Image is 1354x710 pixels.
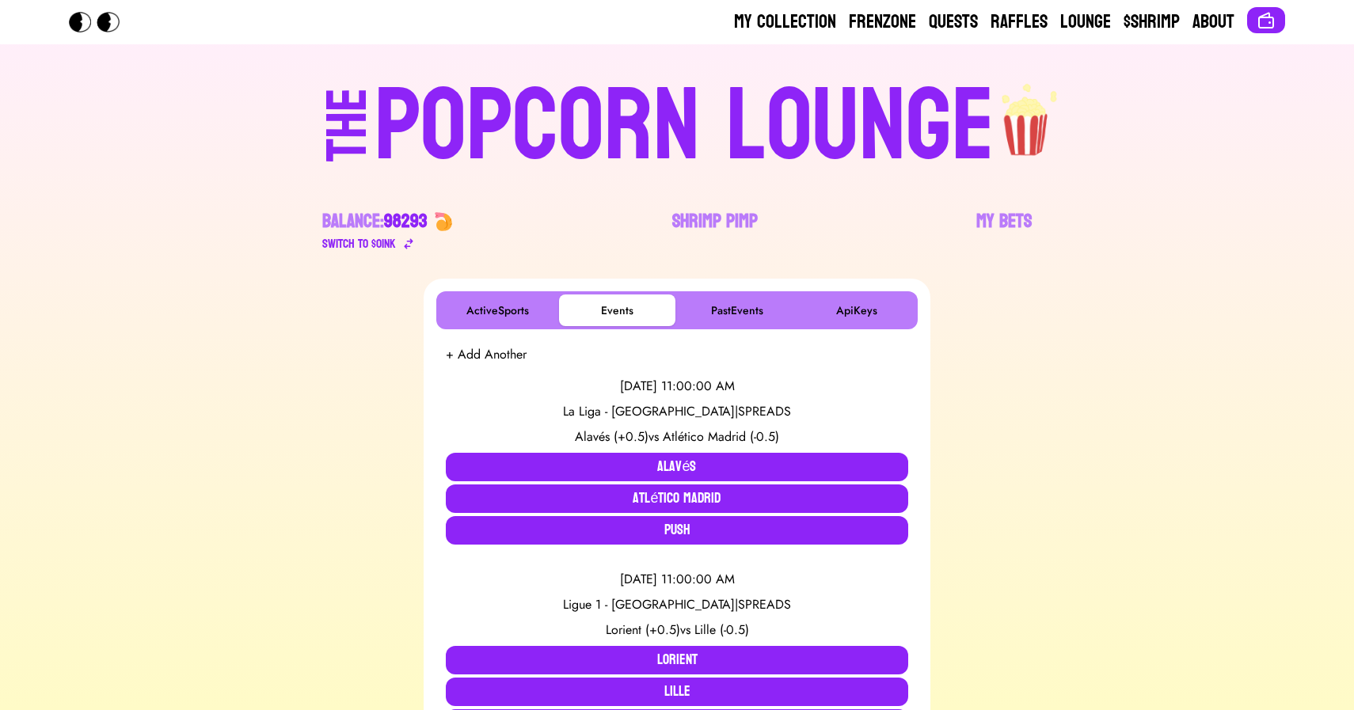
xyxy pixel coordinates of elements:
[322,234,396,253] div: Switch to $ OINK
[849,9,916,35] a: Frenzone
[446,345,527,364] button: + Add Another
[1257,11,1276,30] img: Connect wallet
[322,209,428,234] div: Balance:
[446,570,908,589] div: [DATE] 11:00:00 AM
[69,12,132,32] img: Popcorn
[663,427,779,446] span: Atlético Madrid (-0.5)
[446,484,908,513] button: Atlético Madrid
[446,427,908,446] div: vs
[694,621,749,639] span: Lille (-0.5)
[1060,9,1111,35] a: Lounge
[734,9,836,35] a: My Collection
[672,209,758,253] a: Shrimp Pimp
[384,204,428,238] span: 98293
[375,76,995,177] div: POPCORN LOUNGE
[606,621,680,639] span: Lorient (+0.5)
[446,621,908,640] div: vs
[446,377,908,396] div: [DATE] 11:00:00 AM
[439,294,556,326] button: ActiveSports
[434,212,453,231] img: 🍤
[446,646,908,674] button: Lorient
[679,294,795,326] button: PastEvents
[189,70,1165,177] a: THEPOPCORN LOUNGEpopcorn
[976,209,1032,253] a: My Bets
[446,516,908,545] button: Push
[1192,9,1234,35] a: About
[575,427,648,446] span: Alavés (+0.5)
[798,294,915,326] button: ApiKeys
[446,678,908,706] button: Lille
[446,402,908,421] div: La Liga - [GEOGRAPHIC_DATA] | SPREADS
[995,70,1059,158] img: popcorn
[319,88,376,193] div: THE
[1124,9,1180,35] a: $Shrimp
[929,9,978,35] a: Quests
[559,294,675,326] button: Events
[991,9,1048,35] a: Raffles
[446,453,908,481] button: Alavés
[446,595,908,614] div: Ligue 1 - [GEOGRAPHIC_DATA] | SPREADS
